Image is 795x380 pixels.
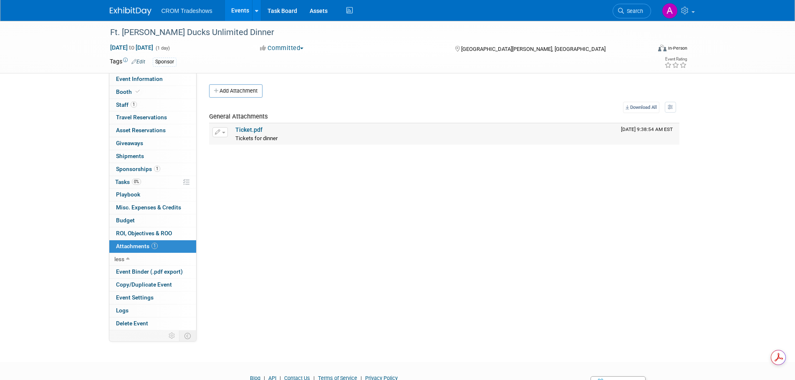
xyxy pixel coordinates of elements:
[116,281,172,288] span: Copy/Duplicate Event
[165,330,179,341] td: Personalize Event Tab Strip
[179,330,196,341] td: Toggle Event Tabs
[116,166,160,172] span: Sponsorships
[114,256,124,262] span: less
[109,292,196,304] a: Event Settings
[109,317,196,330] a: Delete Event
[621,126,673,132] span: Upload Timestamp
[116,204,181,211] span: Misc. Expenses & Credits
[257,44,307,53] button: Committed
[109,266,196,278] a: Event Binder (.pdf export)
[110,7,151,15] img: ExhibitDay
[162,8,212,14] span: CROM Tradeshows
[624,8,643,14] span: Search
[116,114,167,121] span: Travel Reservations
[109,99,196,111] a: Staff1
[116,140,143,146] span: Giveaways
[109,201,196,214] a: Misc. Expenses & Credits
[151,243,158,249] span: 1
[128,44,136,51] span: to
[116,75,163,82] span: Event Information
[235,126,262,133] a: Ticket.pdf
[109,137,196,150] a: Giveaways
[613,4,651,18] a: Search
[109,189,196,201] a: Playbook
[136,89,140,94] i: Booth reservation complete
[116,294,154,301] span: Event Settings
[153,58,177,66] div: Sponsor
[110,44,154,51] span: [DATE] [DATE]
[155,45,170,51] span: (1 day)
[115,179,141,185] span: Tasks
[116,127,166,133] span: Asset Reservations
[109,305,196,317] a: Logs
[618,123,679,144] td: Upload Timestamp
[209,84,262,98] button: Add Attachment
[116,101,137,108] span: Staff
[109,124,196,137] a: Asset Reservations
[132,179,141,185] span: 0%
[209,113,268,120] span: General Attachments
[107,25,639,40] div: Ft. [PERSON_NAME] Ducks Unlimited Dinner
[109,253,196,266] a: less
[109,150,196,163] a: Shipments
[109,176,196,189] a: Tasks0%
[461,46,606,52] span: [GEOGRAPHIC_DATA][PERSON_NAME], [GEOGRAPHIC_DATA]
[602,43,688,56] div: Event Format
[116,307,129,314] span: Logs
[154,166,160,172] span: 1
[109,214,196,227] a: Budget
[116,217,135,224] span: Budget
[662,3,678,19] img: Alicia Walker
[235,135,278,141] span: Tickets for dinner
[110,57,145,67] td: Tags
[109,86,196,98] a: Booth
[116,268,183,275] span: Event Binder (.pdf export)
[116,320,148,327] span: Delete Event
[131,59,145,65] a: Edit
[668,45,687,51] div: In-Person
[109,163,196,176] a: Sponsorships1
[116,230,172,237] span: ROI, Objectives & ROO
[116,243,158,249] span: Attachments
[116,88,141,95] span: Booth
[109,279,196,291] a: Copy/Duplicate Event
[131,101,137,108] span: 1
[664,57,687,61] div: Event Rating
[116,191,140,198] span: Playbook
[116,153,144,159] span: Shipments
[658,45,666,51] img: Format-Inperson.png
[109,111,196,124] a: Travel Reservations
[109,227,196,240] a: ROI, Objectives & ROO
[623,102,659,113] a: Download All
[109,240,196,253] a: Attachments1
[109,73,196,86] a: Event Information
